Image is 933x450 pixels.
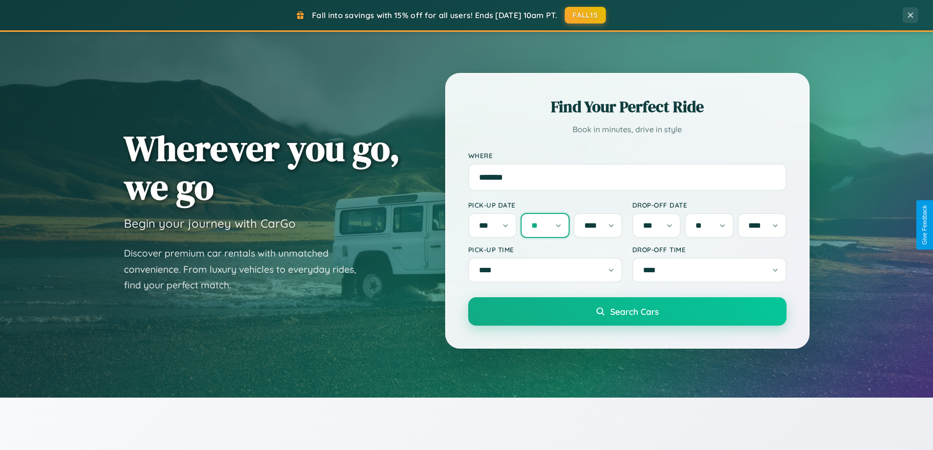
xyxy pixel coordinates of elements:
h2: Find Your Perfect Ride [468,96,787,118]
p: Book in minutes, drive in style [468,122,787,137]
p: Discover premium car rentals with unmatched convenience. From luxury vehicles to everyday rides, ... [124,245,369,293]
span: Fall into savings with 15% off for all users! Ends [DATE] 10am PT. [312,10,557,20]
button: FALL15 [565,7,606,24]
label: Drop-off Time [632,245,787,254]
span: Search Cars [610,306,659,317]
label: Pick-up Date [468,201,622,209]
h1: Wherever you go, we go [124,129,400,206]
label: Where [468,151,787,160]
h3: Begin your journey with CarGo [124,216,296,231]
div: Give Feedback [921,205,928,245]
button: Search Cars [468,297,787,326]
label: Drop-off Date [632,201,787,209]
label: Pick-up Time [468,245,622,254]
